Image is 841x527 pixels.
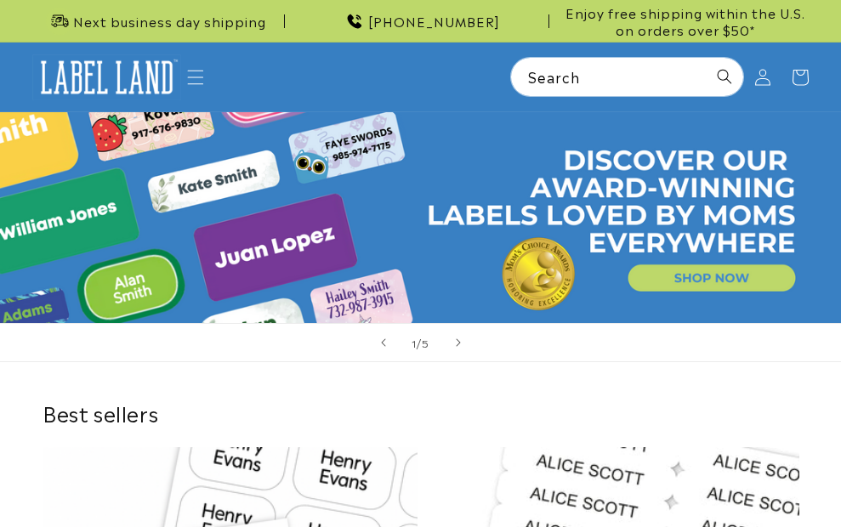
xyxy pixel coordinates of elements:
span: 1 [412,334,417,351]
span: 5 [422,334,429,351]
summary: Menu [177,59,214,96]
a: Label Land [26,48,187,106]
h2: Best sellers [43,399,798,426]
button: Search [706,58,743,95]
img: Label Land [32,54,181,100]
span: [PHONE_NUMBER] [368,13,500,30]
button: Next slide [440,324,477,361]
button: Previous slide [365,324,402,361]
span: Next business day shipping [73,13,266,30]
span: Enjoy free shipping within the U.S. on orders over $50* [556,4,814,37]
span: / [417,334,422,351]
